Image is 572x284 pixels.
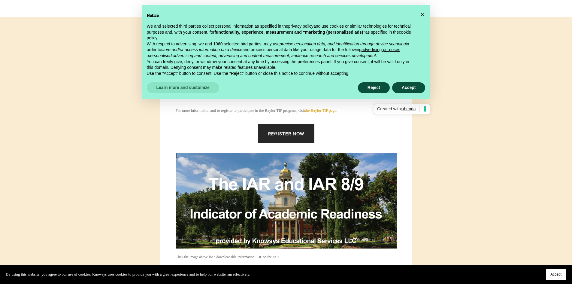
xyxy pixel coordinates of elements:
span: × [421,11,424,18]
a: privacy policy [288,24,313,29]
a: cookie policy [147,30,411,41]
span: Created with [377,106,419,112]
p: For more information and to register to participate in the Baylor TIP program, visit . [176,107,397,114]
em: store and/or access information on a device [161,47,243,52]
span: iubenda [401,106,416,111]
button: Learn more and customize [147,82,219,93]
p: By using this website, you agree to our use of cookies. Knowsys uses cookies to provide you with ... [6,271,250,278]
button: Close this notice [418,10,427,19]
button: Accept [546,269,566,280]
button: Reject [358,82,390,93]
a: Register Now [258,124,314,143]
button: advertising purposes [362,47,400,53]
a: Created withiubenda [374,104,430,114]
em: precise geolocation data, and identification through device scanning [280,41,406,46]
p: Use the “Accept” button to consent. Use the “Reject” button or close this notice to continue with... [147,71,416,77]
button: third parties [239,41,261,47]
a: the Baylor TIP page [305,108,336,113]
h2: Notice [147,12,416,19]
p: We and selected third parties collect personal information as specified in the and use cookies or... [147,23,416,41]
span: Accept [550,272,561,276]
p: With respect to advertising, we and 1060 selected , may use in order to and process personal data... [147,41,416,59]
p: You can freely give, deny, or withdraw your consent at any time by accessing the preferences pane... [147,59,416,71]
button: Accept [392,82,425,93]
em: personalised advertising and content, advertising and content measurement, audience research and ... [148,53,377,58]
p: Click the image above for a downloadable information PDF on the IAR. [176,254,397,260]
strong: functionality, experience, measurement and “marketing (personalized ads)” [214,30,365,35]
